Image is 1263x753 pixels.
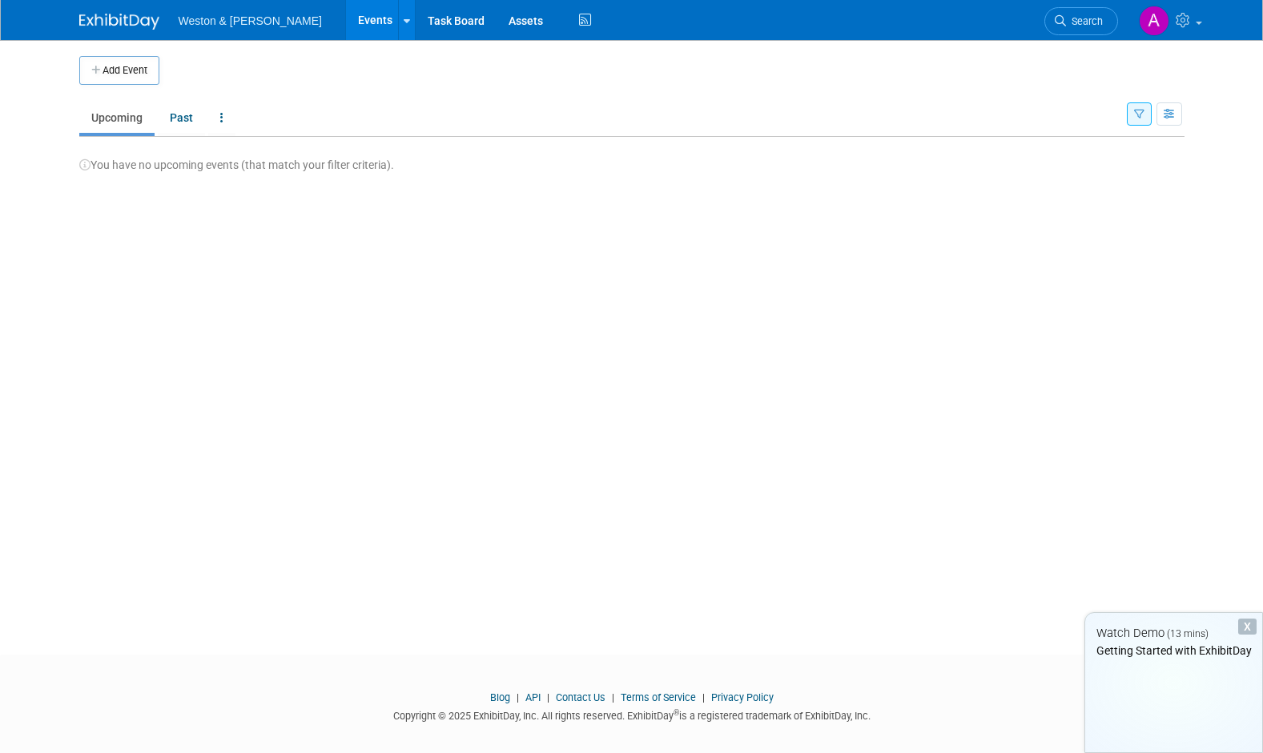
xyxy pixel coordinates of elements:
[158,102,205,133] a: Past
[1066,15,1103,27] span: Search
[1139,6,1169,36] img: Alex Dwyer
[179,14,322,27] span: Weston & [PERSON_NAME]
[79,158,394,171] span: You have no upcoming events (that match your filter criteria).
[621,691,696,703] a: Terms of Service
[556,691,605,703] a: Contact Us
[1238,619,1257,635] div: Dismiss
[674,708,679,717] sup: ®
[490,691,510,703] a: Blog
[711,691,774,703] a: Privacy Policy
[698,691,709,703] span: |
[525,691,541,703] a: API
[1167,628,1209,639] span: (13 mins)
[1085,643,1262,659] div: Getting Started with ExhibitDay
[79,56,159,85] button: Add Event
[79,14,159,30] img: ExhibitDay
[608,691,618,703] span: |
[543,691,553,703] span: |
[79,102,155,133] a: Upcoming
[1085,625,1262,642] div: Watch Demo
[513,691,523,703] span: |
[1044,7,1118,35] a: Search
